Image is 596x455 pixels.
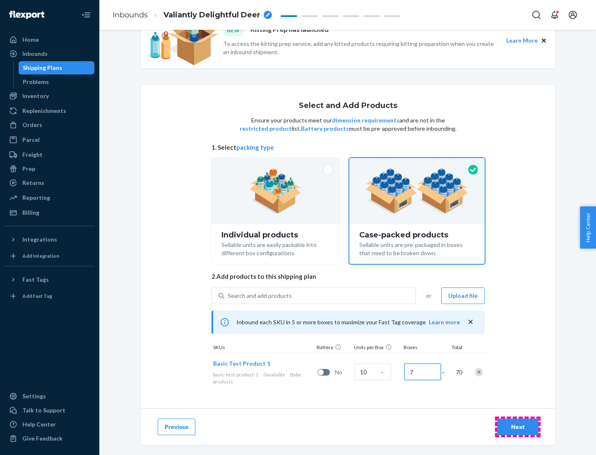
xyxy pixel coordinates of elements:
[213,360,270,367] span: Basic Test Product 1
[9,11,44,19] img: Flexport logo
[5,290,94,303] a: Add Fast Tag
[504,423,531,431] div: Next
[5,418,94,431] a: Help Center
[402,344,443,352] div: Boxes
[263,371,285,378] span: 0 available
[5,404,94,417] a: Talk to Support
[5,133,94,146] a: Parcel
[239,116,457,133] p: Ensure your products meet our and are not in the list. must be pre-approved before inbounding.
[213,359,270,368] button: Basic Test Product 1
[429,318,460,326] button: Learn more
[352,344,402,352] div: Units per Box
[158,419,195,435] button: Previous
[22,107,66,115] div: Replenishments
[22,179,44,187] div: Returns
[22,121,42,129] div: Orders
[359,239,475,257] div: Sellable units are pre-packaged in boxes that need to be broken down.
[5,191,94,204] a: Reporting
[19,75,95,89] a: Problems
[5,104,94,117] a: Replenishments
[211,272,485,281] span: 2. Add products to this shipping plan
[565,7,581,23] button: Open account menu
[355,364,391,380] input: Case Quantity
[22,235,57,244] div: Integrations
[250,168,301,214] img: individual-pack.facf35554cb0f1810c75b2bd6df2d64e.png
[5,233,94,246] button: Integrations
[5,432,94,445] button: Give Feedback
[22,208,39,217] div: Billing
[250,25,329,36] p: Kitting Prep has launched
[211,344,315,352] div: SKUs
[22,292,52,299] div: Add Fast Tag
[5,162,94,175] a: Prep
[506,36,538,45] button: Learn More
[5,118,94,132] a: Orders
[301,125,349,133] button: Battery products
[223,25,244,36] div: NEW
[5,89,94,103] a: Inventory
[315,344,352,352] div: Battery
[106,3,279,27] ol: breadcrumbs
[5,176,94,189] a: Returns
[211,311,485,334] div: Inbound each SKU in 5 or more boxes to maximize your Fast Tag coverage
[5,273,94,286] button: Fast Tags
[580,206,596,249] button: Help Center
[5,249,94,263] a: Add Integration
[332,116,399,125] button: dimension requirements
[22,92,49,100] div: Inventory
[5,33,94,46] a: Home
[113,10,148,19] a: Inbounds
[22,36,39,44] div: Home
[22,434,62,443] div: Give Feedback
[335,368,351,376] span: No
[23,78,49,86] div: Problems
[213,371,258,378] span: basic-test-product-1
[299,102,397,110] h1: Select and Add Products
[213,371,314,385] div: Baby products
[441,287,485,304] button: Upload file
[466,318,475,326] button: close
[22,194,50,202] div: Reporting
[5,390,94,403] a: Settings
[163,10,260,21] span: Valiantly Delightful Deer
[240,125,292,133] button: restricted product
[228,292,292,300] div: Search and add products
[22,151,43,159] div: Freight
[22,420,56,429] div: Help Center
[23,64,62,72] div: Shipping Plans
[22,165,35,173] div: Prep
[5,47,94,60] a: Inbounds
[78,7,94,23] button: Close Navigation
[236,143,274,152] button: packing type
[22,406,65,414] div: Talk to Support
[546,7,563,23] button: Open notifications
[426,292,431,300] span: or
[528,7,545,23] button: Open Search Box
[365,168,469,214] img: case-pack.59cecea509d18c883b923b81aeac6d0b.png
[5,206,94,219] a: Billing
[22,50,48,58] div: Inbounds
[454,368,462,376] span: 70
[22,252,59,259] div: Add Integration
[475,368,483,376] div: Remove Item
[497,419,538,435] button: Next
[22,136,40,144] div: Parcel
[539,36,548,45] button: Close
[5,148,94,161] a: Freight
[221,231,329,239] div: Individual products
[223,40,499,56] p: To access the kitting prep service, add any kitted products requiring kitting preparation when yo...
[359,231,475,239] div: Case-packed products
[442,368,450,376] span: =
[443,344,464,352] div: Total
[221,239,329,257] div: Sellable units are easily packable into different box configurations.
[211,143,485,152] span: 1. Select
[19,61,95,74] a: Shipping Plans
[22,392,46,400] div: Settings
[404,364,441,380] input: Number of boxes
[22,275,49,284] div: Fast Tags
